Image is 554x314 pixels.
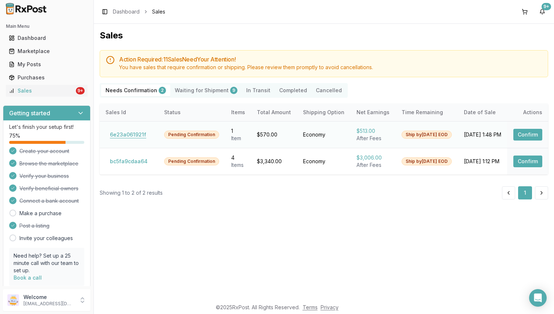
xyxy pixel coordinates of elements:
[158,104,225,121] th: Status
[303,304,318,310] a: Terms
[9,123,84,131] p: Let's finish your setup first!
[357,135,390,142] div: After Fees
[507,104,548,121] th: Actions
[275,85,311,96] button: Completed
[164,131,219,139] div: Pending Confirmation
[518,186,532,199] button: 1
[231,127,245,135] div: 1
[513,156,542,167] button: Confirm
[19,185,78,192] span: Verify beneficial owners
[6,58,88,71] a: My Posts
[19,235,73,242] a: Invite your colleagues
[536,6,548,18] button: 9+
[159,87,166,94] div: 2
[529,289,547,307] div: Open Intercom Messenger
[113,8,165,15] nav: breadcrumb
[14,274,42,281] a: Book a call
[23,301,74,307] p: [EMAIL_ADDRESS][DOMAIN_NAME]
[106,129,151,141] button: 6e23a061921f
[19,197,79,205] span: Connect a bank account
[464,158,502,165] div: [DATE] 1:12 PM
[6,45,88,58] a: Marketplace
[351,104,396,121] th: Net Earnings
[100,30,548,41] h1: Sales
[357,154,390,161] div: $3,006.00
[225,104,251,121] th: Items
[6,31,88,45] a: Dashboard
[357,161,390,169] div: After Fees
[303,158,345,165] div: Economy
[9,109,50,117] h3: Getting started
[3,72,91,83] button: Purchases
[3,32,91,44] button: Dashboard
[113,8,140,15] a: Dashboard
[3,45,91,57] button: Marketplace
[19,147,69,155] span: Create your account
[3,59,91,70] button: My Posts
[231,161,245,169] div: Item s
[19,210,62,217] a: Make a purchase
[14,252,80,274] p: Need help? Set up a 25 minute call with our team to set up.
[119,56,542,62] h5: Action Required: 11 Sale s Need Your Attention!
[251,104,297,121] th: Total Amount
[257,131,291,138] div: $570.00
[6,71,88,84] a: Purchases
[6,23,88,29] h2: Main Menu
[402,131,452,139] div: Ship by [DATE] EOD
[542,3,551,10] div: 9+
[9,132,20,139] span: 75 %
[257,158,291,165] div: $3,340.00
[3,85,91,97] button: Sales9+
[106,156,152,167] button: bc5fa9cdaa64
[230,87,237,94] div: 9
[464,131,502,138] div: [DATE] 1:48 PM
[9,48,85,55] div: Marketplace
[311,85,346,96] button: Cancelled
[6,84,88,97] a: Sales9+
[3,3,50,15] img: RxPost Logo
[9,34,85,42] div: Dashboard
[23,294,74,301] p: Welcome
[7,294,19,306] img: User avatar
[76,87,85,94] div: 9+
[231,135,245,142] div: Item
[152,8,165,15] span: Sales
[297,104,351,121] th: Shipping Option
[231,154,245,161] div: 4
[164,157,219,165] div: Pending Confirmation
[19,172,69,180] span: Verify your business
[19,222,49,229] span: Post a listing
[170,85,242,96] button: Waiting for Shipment
[9,74,85,81] div: Purchases
[9,87,74,94] div: Sales
[321,304,339,310] a: Privacy
[513,129,542,141] button: Confirm
[396,104,458,121] th: Time Remaining
[19,160,78,167] span: Browse the marketplace
[402,157,452,165] div: Ship by [DATE] EOD
[9,61,85,68] div: My Posts
[303,131,345,138] div: Economy
[119,64,542,71] div: You have sales that require confirmation or shipping. Please review them promptly to avoid cancel...
[100,104,158,121] th: Sales Id
[458,104,507,121] th: Date of Sale
[242,85,275,96] button: In Transit
[357,127,390,135] div: $513.00
[101,85,170,96] button: Needs Confirmation
[100,189,163,197] div: Showing 1 to 2 of 2 results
